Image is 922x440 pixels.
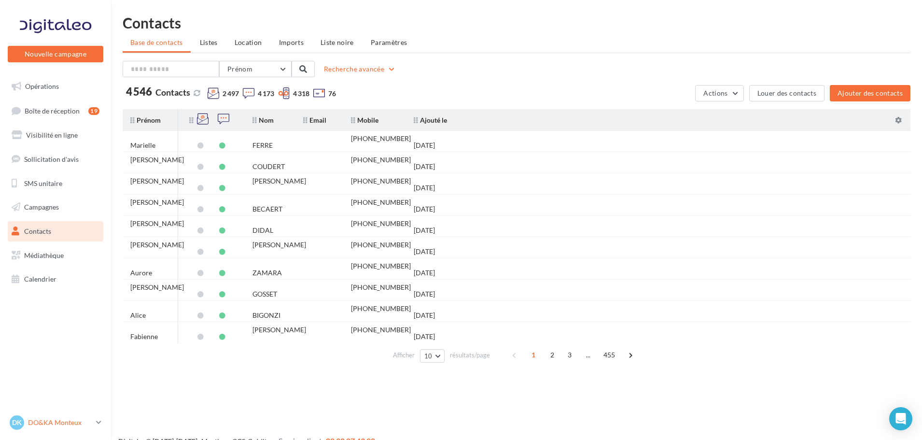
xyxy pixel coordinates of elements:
[252,163,285,170] div: COUDERT
[303,116,326,124] span: Email
[889,407,912,430] div: Open Intercom Messenger
[695,85,743,101] button: Actions
[6,245,105,266] a: Médiathèque
[130,156,184,163] div: [PERSON_NAME]
[6,100,105,121] a: Boîte de réception19
[6,197,105,217] a: Campagnes
[24,275,56,283] span: Calendrier
[130,241,184,248] div: [PERSON_NAME]
[24,251,64,259] span: Médiathèque
[581,347,596,363] span: ...
[200,38,218,46] span: Listes
[351,116,378,124] span: Mobile
[24,179,62,187] span: SMS unitaire
[351,305,411,312] div: [PHONE_NUMBER]
[6,76,105,97] a: Opérations
[351,220,411,227] div: [PHONE_NUMBER]
[351,199,411,206] div: [PHONE_NUMBER]
[414,291,435,298] div: [DATE]
[526,347,541,363] span: 1
[26,131,78,139] span: Visibilité en ligne
[130,270,152,276] div: Aurore
[351,263,411,270] div: [PHONE_NUMBER]
[414,270,435,276] div: [DATE]
[227,65,252,73] span: Prénom
[126,86,152,97] span: 4 546
[252,116,274,124] span: Nom
[414,248,435,255] div: [DATE]
[130,178,184,185] div: [PERSON_NAME]
[320,63,400,75] button: Recherche avancée
[351,135,411,142] div: [PHONE_NUMBER]
[252,270,282,276] div: ZAMARA
[351,241,411,248] div: [PHONE_NUMBER]
[223,89,239,99] span: 2 497
[252,326,306,333] div: [PERSON_NAME]
[25,106,80,114] span: Boîte de réception
[130,333,158,340] div: Fabienne
[414,206,435,213] div: [DATE]
[414,333,435,340] div: [DATE]
[414,312,435,319] div: [DATE]
[12,418,22,427] span: DK
[252,227,273,234] div: DIDAL
[371,38,407,46] span: Paramètres
[703,89,727,97] span: Actions
[545,347,560,363] span: 2
[321,38,354,46] span: Liste noire
[235,38,262,46] span: Location
[6,125,105,145] a: Visibilité en ligne
[414,116,447,124] span: Ajouté le
[293,89,309,99] span: 4 318
[414,227,435,234] div: [DATE]
[28,418,92,427] p: DO&KA Monteux
[6,149,105,170] a: Sollicitation d'avis
[25,82,59,90] span: Opérations
[130,116,161,124] span: Prénom
[130,142,155,149] div: Marielle
[252,312,280,319] div: BIGONZI
[24,155,79,163] span: Sollicitation d'avis
[351,156,411,163] div: [PHONE_NUMBER]
[749,85,824,101] button: Louer des contacts
[600,347,619,363] span: 455
[414,185,435,191] div: [DATE]
[123,15,910,30] h1: Contacts
[252,206,282,213] div: BECAERT
[562,347,577,363] span: 3
[24,227,51,235] span: Contacts
[6,221,105,241] a: Contacts
[252,291,277,298] div: GOSSET
[155,87,190,98] span: Contacts
[393,351,415,360] span: Afficher
[8,413,103,432] a: DK DO&KA Monteux
[450,351,490,360] span: résultats/page
[252,178,306,185] div: [PERSON_NAME]
[252,142,273,149] div: FERRE
[8,46,103,62] button: Nouvelle campagne
[328,89,336,99] span: 76
[414,142,435,149] div: [DATE]
[258,89,274,99] span: 4 173
[252,241,306,248] div: [PERSON_NAME]
[6,269,105,289] a: Calendrier
[351,326,411,333] div: [PHONE_NUMBER]
[830,85,910,101] button: Ajouter des contacts
[351,284,411,291] div: [PHONE_NUMBER]
[279,38,304,46] span: Imports
[219,61,292,77] button: Prénom
[130,312,146,319] div: Alice
[414,163,435,170] div: [DATE]
[6,173,105,194] a: SMS unitaire
[130,220,184,227] div: [PERSON_NAME]
[420,349,445,363] button: 10
[88,107,99,115] div: 19
[24,203,59,211] span: Campagnes
[351,178,411,185] div: [PHONE_NUMBER]
[130,199,184,206] div: [PERSON_NAME]
[130,284,184,291] div: [PERSON_NAME]
[424,352,433,360] span: 10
